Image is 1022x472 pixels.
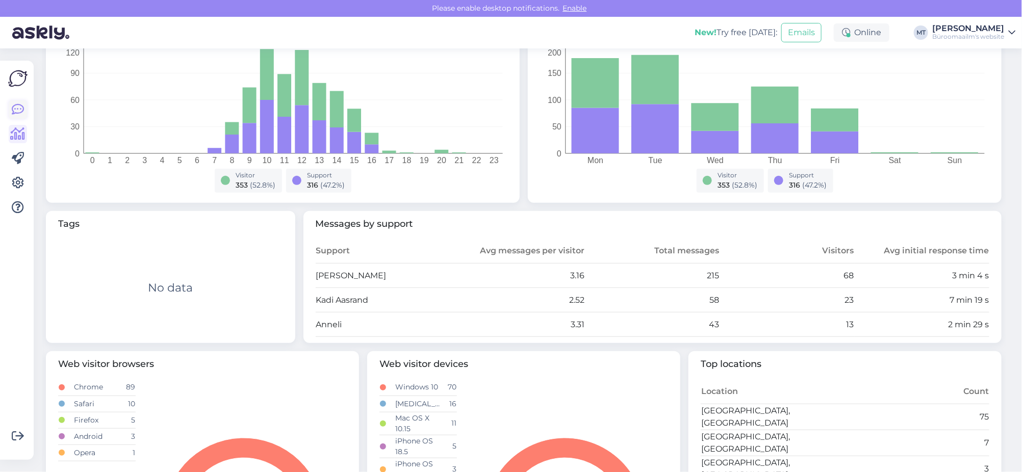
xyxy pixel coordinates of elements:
td: Safari [73,396,120,412]
tspan: 9 [247,156,252,165]
tspan: Sun [948,156,962,165]
span: 316 [789,180,801,190]
tspan: 12 [297,156,306,165]
div: Try free [DATE]: [695,27,777,39]
span: Web visitor devices [379,357,668,371]
td: Windows 10 [395,379,441,396]
tspan: 0 [557,149,561,158]
div: Büroomaailm's website [932,33,1005,41]
td: Chrome [73,379,120,396]
tspan: Tue [649,156,662,165]
td: [GEOGRAPHIC_DATA], [GEOGRAPHIC_DATA] [701,404,845,430]
tspan: 50 [552,122,561,131]
th: Visitors [720,239,854,264]
tspan: 22 [472,156,481,165]
td: 23 [720,288,854,312]
tspan: 0 [75,149,80,158]
th: Avg initial response time [855,239,989,264]
tspan: 20 [437,156,446,165]
td: [GEOGRAPHIC_DATA], [GEOGRAPHIC_DATA] [701,430,845,456]
span: Tags [58,217,283,231]
tspan: 11 [280,156,289,165]
div: Support [308,171,345,180]
tspan: Mon [587,156,603,165]
div: Support [789,171,827,180]
tspan: 14 [333,156,342,165]
div: Online [834,23,889,42]
a: [PERSON_NAME]Büroomaailm's website [932,24,1016,41]
td: 2.52 [450,288,585,312]
tspan: 60 [70,95,80,104]
td: Opera [73,444,120,461]
th: Avg messages per visitor [450,239,585,264]
span: ( 47.2 %) [803,180,827,190]
div: Visitor [718,171,758,180]
tspan: Thu [768,156,782,165]
td: Mac OS X 10.15 [395,412,441,435]
div: MT [914,25,928,40]
tspan: 150 [548,69,561,77]
td: 75 [845,404,989,430]
td: Android [73,428,120,444]
tspan: 200 [548,48,561,57]
span: ( 52.8 %) [732,180,758,190]
tspan: 16 [367,156,376,165]
tspan: 21 [454,156,464,165]
span: Top locations [701,357,989,371]
td: iPhone OS 18.5 [395,435,441,458]
tspan: 120 [66,48,80,57]
td: 5 [120,412,136,428]
tspan: 90 [70,69,80,77]
td: 43 [585,312,720,337]
tspan: 18 [402,156,412,165]
span: 316 [308,180,319,190]
tspan: 10 [263,156,272,165]
td: 11 [442,412,457,435]
span: ( 47.2 %) [321,180,345,190]
th: Location [701,379,845,404]
div: No data [148,279,193,296]
span: Messages by support [316,217,990,231]
td: 10 [120,396,136,412]
b: New! [695,28,717,37]
tspan: 15 [350,156,359,165]
tspan: Fri [830,156,840,165]
td: 7 [845,430,989,456]
td: Kadi Aasrand [316,288,450,312]
td: 16 [442,396,457,412]
td: 68 [720,264,854,288]
td: 13 [720,312,854,337]
tspan: 17 [385,156,394,165]
tspan: 0 [90,156,95,165]
span: 353 [236,180,248,190]
span: ( 52.8 %) [250,180,276,190]
td: 1 [120,444,136,461]
td: Firefox [73,412,120,428]
td: [PERSON_NAME] [316,264,450,288]
tspan: 30 [70,122,80,131]
th: Total messages [585,239,720,264]
tspan: 23 [490,156,499,165]
td: 89 [120,379,136,396]
tspan: Sat [889,156,902,165]
button: Emails [781,23,822,42]
th: Support [316,239,450,264]
tspan: 4 [160,156,165,165]
td: 7 min 19 s [855,288,989,312]
tspan: Wed [707,156,724,165]
span: Web visitor browsers [58,357,347,371]
td: 58 [585,288,720,312]
th: Count [845,379,989,404]
td: 215 [585,264,720,288]
td: Anneli [316,312,450,337]
td: 3 [120,428,136,444]
tspan: 100 [548,95,561,104]
tspan: 2 [125,156,130,165]
tspan: 7 [212,156,217,165]
img: Askly Logo [8,69,28,88]
div: Visitor [236,171,276,180]
tspan: 6 [195,156,199,165]
div: [PERSON_NAME] [932,24,1005,33]
td: 3 min 4 s [855,264,989,288]
td: 70 [442,379,457,396]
